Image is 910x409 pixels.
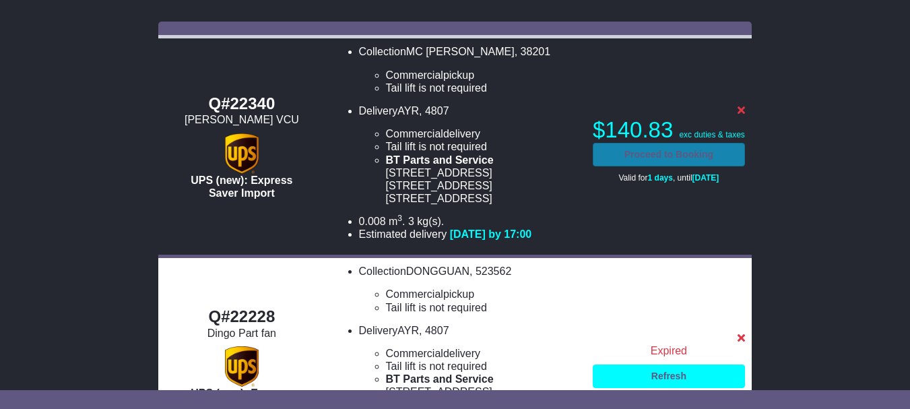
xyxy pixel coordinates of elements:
span: Commercial [386,348,443,359]
div: Q#22340 [165,94,318,114]
div: Q#22228 [165,307,318,327]
li: pickup [386,69,579,82]
li: Delivery [359,104,579,205]
span: , 38201 [515,46,550,57]
span: Commercial [386,128,443,139]
span: , 4807 [419,325,449,336]
sup: 3 [397,214,402,223]
span: AYR [397,325,419,336]
div: BT Parts and Service [386,154,579,166]
li: Collection [359,45,579,94]
li: Estimated delivery [359,228,579,241]
div: BT Parts and Service [386,373,579,385]
span: , 4807 [419,105,449,117]
span: [DATE] by 17:00 [450,228,532,240]
img: UPS (new): Express Saver Import [225,346,259,387]
div: [STREET_ADDRESS] [386,166,579,179]
span: 140.83 [605,117,673,142]
li: Tail lift is not required [386,360,579,373]
span: 3 [408,216,414,227]
p: Valid for , until [593,173,745,183]
li: Tail lift is not required [386,82,579,94]
span: m . [389,216,405,227]
span: AYR [397,105,419,117]
li: delivery [386,347,579,360]
div: [STREET_ADDRESS] [386,385,579,398]
span: $ [593,117,673,142]
span: [DATE] [692,173,719,183]
div: Dingo Part fan [165,327,318,340]
li: Tail lift is not required [386,140,579,153]
span: Commercial [386,288,443,300]
span: Commercial [386,69,443,81]
li: delivery [386,127,579,140]
span: kg(s). [417,216,444,227]
div: [STREET_ADDRESS] [386,192,579,205]
span: 1 days [648,173,673,183]
div: Expired [593,344,745,357]
span: DONGGUAN [406,265,469,277]
div: [PERSON_NAME] VCU [165,113,318,126]
span: UPS (new): Express Saver Import [191,175,292,199]
li: pickup [386,288,579,301]
li: Collection [359,265,579,314]
span: , 523562 [469,265,511,277]
div: [STREET_ADDRESS] [386,179,579,192]
li: Tail lift is not required [386,301,579,314]
img: UPS (new): Express Saver Import [225,133,259,174]
span: MC [PERSON_NAME] [406,46,515,57]
span: 0.008 [359,216,386,227]
a: Proceed to Booking [593,143,745,166]
a: Refresh [593,365,745,388]
span: exc duties & taxes [679,130,744,139]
